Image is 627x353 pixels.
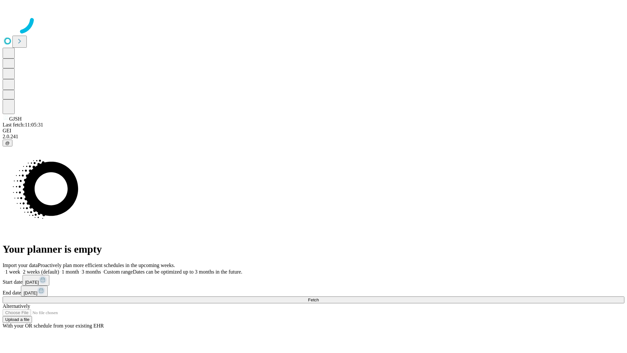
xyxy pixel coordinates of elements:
[133,269,242,275] span: Dates can be optimized up to 3 months in the future.
[104,269,133,275] span: Custom range
[3,243,624,255] h1: Your planner is empty
[308,297,319,302] span: Fetch
[3,275,624,286] div: Start date
[3,122,43,127] span: Last fetch: 11:05:31
[3,316,32,323] button: Upload a file
[25,280,39,285] span: [DATE]
[3,296,624,303] button: Fetch
[21,286,48,296] button: [DATE]
[3,140,12,146] button: @
[3,286,624,296] div: End date
[3,262,38,268] span: Import your data
[62,269,79,275] span: 1 month
[3,134,624,140] div: 2.0.241
[38,262,175,268] span: Proactively plan more efficient schedules in the upcoming weeks.
[9,116,22,122] span: GJSH
[82,269,101,275] span: 3 months
[24,291,37,295] span: [DATE]
[3,128,624,134] div: GEI
[5,269,20,275] span: 1 week
[3,323,104,328] span: With your OR schedule from your existing EHR
[23,275,49,286] button: [DATE]
[3,303,30,309] span: Alternatively
[5,141,10,145] span: @
[23,269,59,275] span: 2 weeks (default)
